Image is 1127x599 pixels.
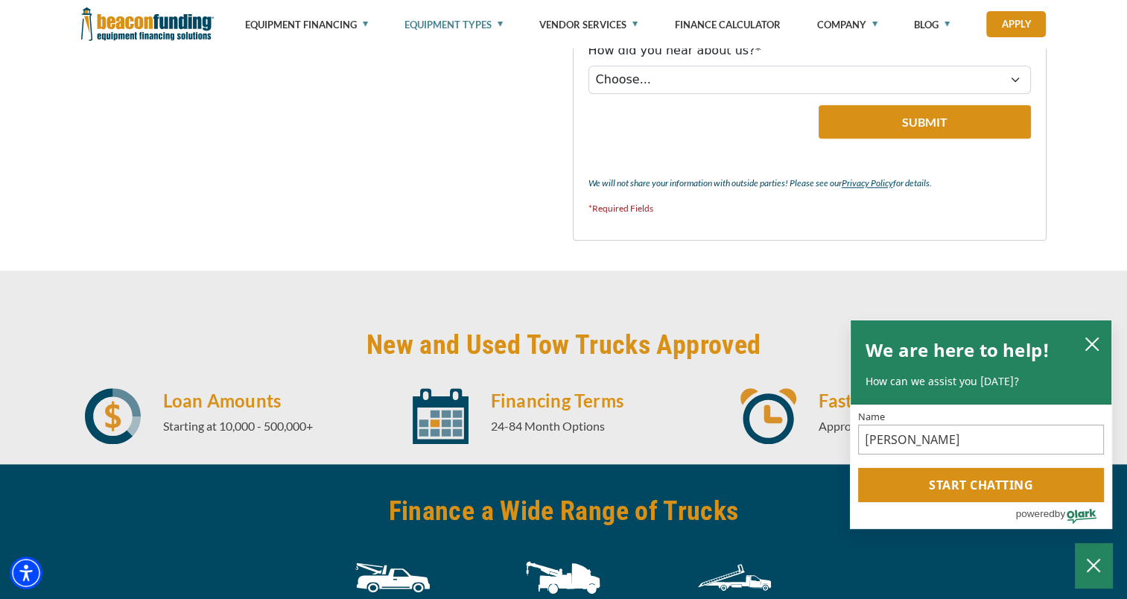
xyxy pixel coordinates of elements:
button: Submit [819,105,1031,139]
a: Apply [986,11,1046,37]
p: We will not share your information with outside parties! Please see our for details. [588,174,1031,192]
div: olark chatbox [850,320,1112,530]
h4: Financing Terms [491,388,719,413]
p: How can we assist you [DATE]? [866,374,1096,389]
a: Privacy Policy [842,177,893,188]
button: close chatbox [1080,333,1104,354]
img: icon [85,388,141,444]
h4: Fast Response Time [819,388,1047,413]
a: Powered by Olark [1015,503,1111,528]
span: powered [1015,504,1054,523]
p: Starting at 10,000 - 500,000+ [163,417,391,435]
h2: We are here to help! [866,335,1050,365]
h2: New and Used Tow Trucks Approved [81,328,1047,362]
iframe: reCAPTCHA [588,105,769,151]
span: 24-84 Month Options [491,419,605,433]
button: Start chatting [858,468,1104,502]
p: *Required Fields [588,200,1031,218]
h2: Finance a Wide Range of Trucks [389,494,739,528]
button: Close Chatbox [1075,543,1112,588]
span: by [1055,504,1065,523]
label: How did you hear about us?* [588,42,761,60]
label: Name [858,412,1104,422]
span: Approved within 24 hours [819,419,953,433]
div: Accessibility Menu [10,557,42,589]
h4: Loan Amounts [163,388,391,413]
input: Name [858,425,1104,454]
